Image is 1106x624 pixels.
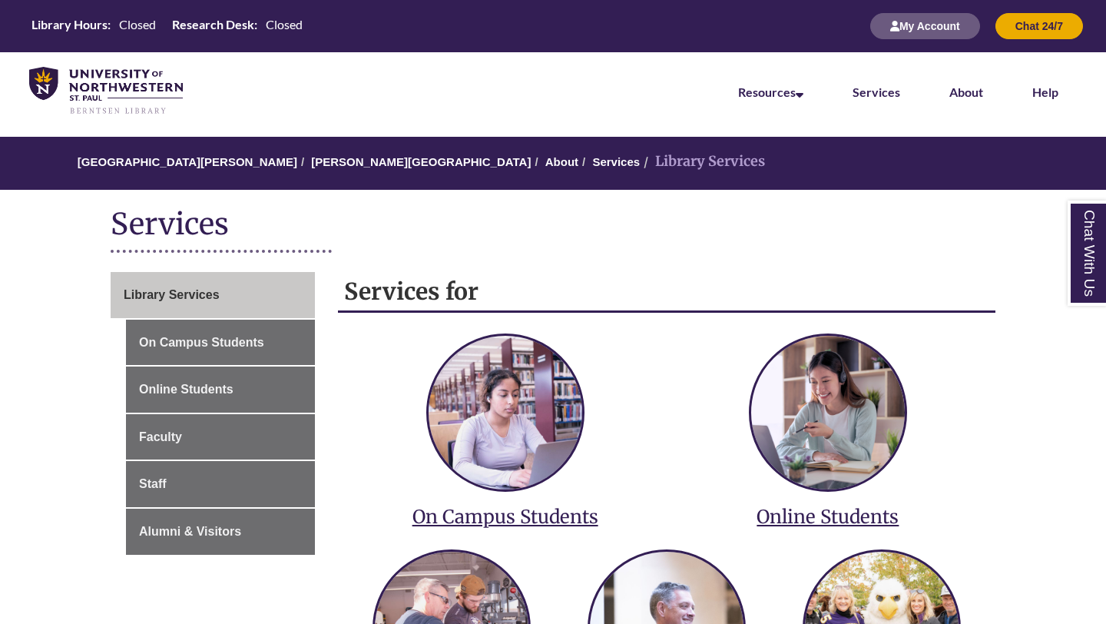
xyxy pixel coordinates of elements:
[119,17,156,32] span: Closed
[78,155,297,168] a: [GEOGRAPHIC_DATA][PERSON_NAME]
[29,67,183,115] img: UNWSP Library Logo
[995,19,1083,32] a: Chat 24/7
[870,19,980,32] a: My Account
[678,320,978,529] a: services for online students Online Students
[126,509,315,555] a: Alumni & Visitors
[356,505,655,529] h3: On Campus Students
[678,505,978,529] h3: Online Students
[266,17,303,32] span: Closed
[25,16,309,37] a: Hours Today
[751,336,905,490] img: services for online students
[126,367,315,413] a: Online Students
[25,16,113,33] th: Library Hours:
[111,205,995,246] h1: Services
[124,288,220,301] span: Library Services
[166,16,260,33] th: Research Desk:
[126,320,315,366] a: On Campus Students
[111,272,315,318] a: Library Services
[429,336,582,490] img: services for on campus students
[111,272,315,555] div: Guide Page Menu
[126,461,315,507] a: Staff
[311,155,531,168] a: [PERSON_NAME][GEOGRAPHIC_DATA]
[545,155,578,168] a: About
[1032,85,1058,99] a: Help
[853,85,900,99] a: Services
[126,414,315,460] a: Faculty
[949,85,983,99] a: About
[338,272,996,313] h2: Services for
[640,151,765,173] li: Library Services
[592,155,640,168] a: Services
[356,320,655,529] a: services for on campus students On Campus Students
[870,13,980,39] button: My Account
[25,16,309,35] table: Hours Today
[995,13,1083,39] button: Chat 24/7
[738,85,803,99] a: Resources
